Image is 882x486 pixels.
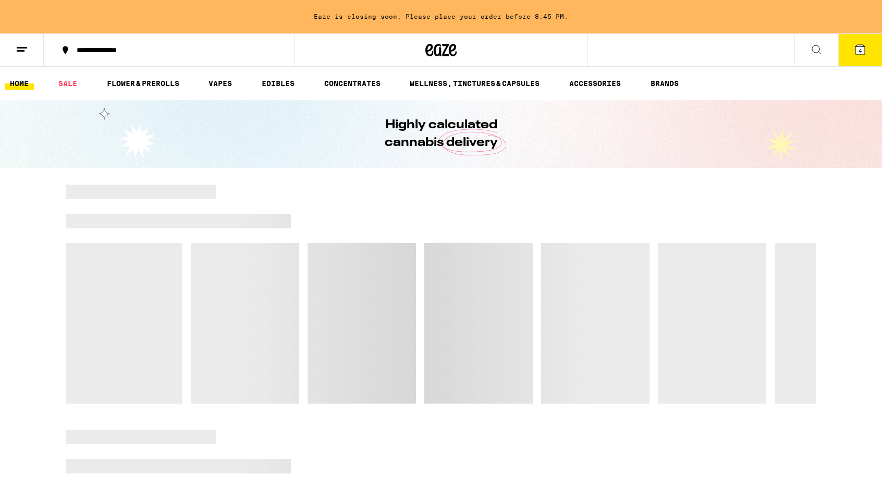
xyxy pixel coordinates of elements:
[5,77,34,90] a: HOME
[405,77,545,90] a: WELLNESS, TINCTURES & CAPSULES
[564,77,626,90] a: ACCESSORIES
[256,77,300,90] a: EDIBLES
[203,77,237,90] a: VAPES
[645,77,684,90] a: BRANDS
[838,34,882,66] button: 4
[53,77,82,90] a: SALE
[859,47,862,54] span: 4
[355,116,527,152] h1: Highly calculated cannabis delivery
[102,77,185,90] a: FLOWER & PREROLLS
[319,77,386,90] a: CONCENTRATES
